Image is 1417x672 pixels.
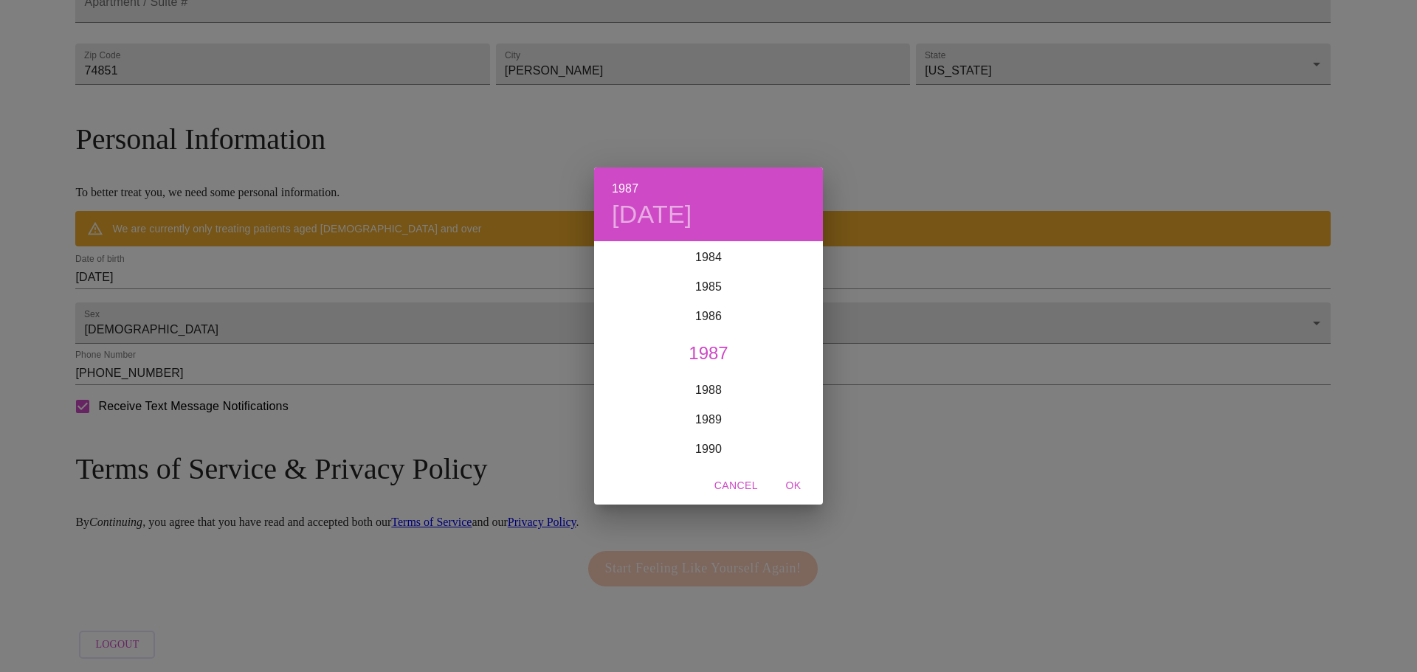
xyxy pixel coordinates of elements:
span: Cancel [714,477,758,495]
div: 1988 [594,375,823,405]
div: 1989 [594,405,823,434]
button: 1987 [612,179,638,199]
div: 1984 [594,243,823,272]
button: OK [770,472,817,499]
div: 1987 [594,339,823,368]
button: [DATE] [612,199,692,230]
button: Cancel [708,472,764,499]
div: 1986 [594,302,823,331]
span: OK [776,477,811,495]
div: 1990 [594,434,823,464]
div: 1985 [594,272,823,302]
